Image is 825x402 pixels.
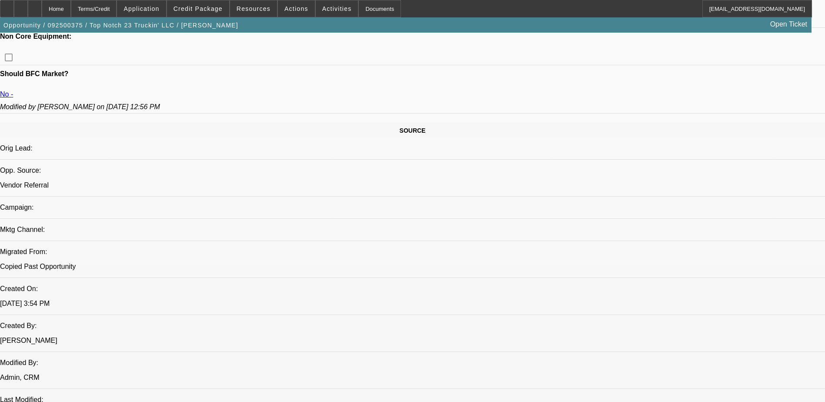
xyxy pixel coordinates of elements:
button: Application [117,0,166,17]
span: Resources [237,5,271,12]
button: Actions [278,0,315,17]
button: Credit Package [167,0,229,17]
span: Credit Package [174,5,223,12]
span: SOURCE [400,127,426,134]
span: Activities [322,5,352,12]
span: Application [124,5,159,12]
button: Resources [230,0,277,17]
button: Activities [316,0,358,17]
span: Opportunity / 092500375 / Top Notch 23 Truckin' LLC / [PERSON_NAME] [3,22,238,29]
a: Open Ticket [767,17,811,32]
span: Actions [284,5,308,12]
